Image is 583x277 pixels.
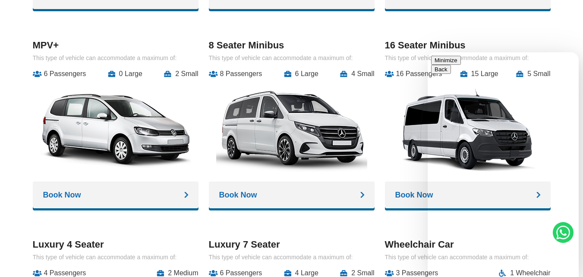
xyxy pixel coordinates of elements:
p: This type of vehicle can accommodate a maximum of: [385,254,551,261]
h3: MPV+ [33,40,199,51]
h3: Luxury 7 Seater [209,239,375,250]
li: 6 Passengers [209,269,262,277]
li: 2 Small [340,269,374,277]
a: Book Now [33,181,199,208]
li: 2 Small [164,70,198,78]
h3: Wheelchair Car [385,239,551,250]
img: A1 Taxis MPV+ [40,84,191,175]
h3: 16 Seater Minibus [385,40,551,51]
li: 4 Small [340,70,374,78]
img: A1 Taxis 16 Seater Minibus [392,84,543,175]
li: 0 Large [108,70,142,78]
img: A1 Taxis 8 Seater Minibus [216,84,367,175]
p: This type of vehicle can accommodate a maximum of: [209,54,375,61]
p: This type of vehicle can accommodate a maximum of: [33,54,199,61]
h3: 8 Seater Minibus [209,40,375,51]
li: 2 Medium [157,269,198,277]
p: This type of vehicle can accommodate a maximum of: [385,54,551,61]
h3: Luxury 4 Seater [33,239,199,250]
a: Book Now [209,181,375,208]
p: This type of vehicle can accommodate a maximum of: [209,254,375,261]
a: Book Now [385,181,551,208]
li: 6 Passengers [33,70,86,78]
iframe: chat widget [428,52,579,277]
li: 16 Passengers [385,70,442,78]
li: 4 Passengers [33,269,86,277]
li: 3 Passengers [385,269,438,277]
li: 4 Large [284,269,318,277]
li: 6 Large [284,70,318,78]
li: 8 Passengers [209,70,262,78]
p: This type of vehicle can accommodate a maximum of: [33,254,199,261]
